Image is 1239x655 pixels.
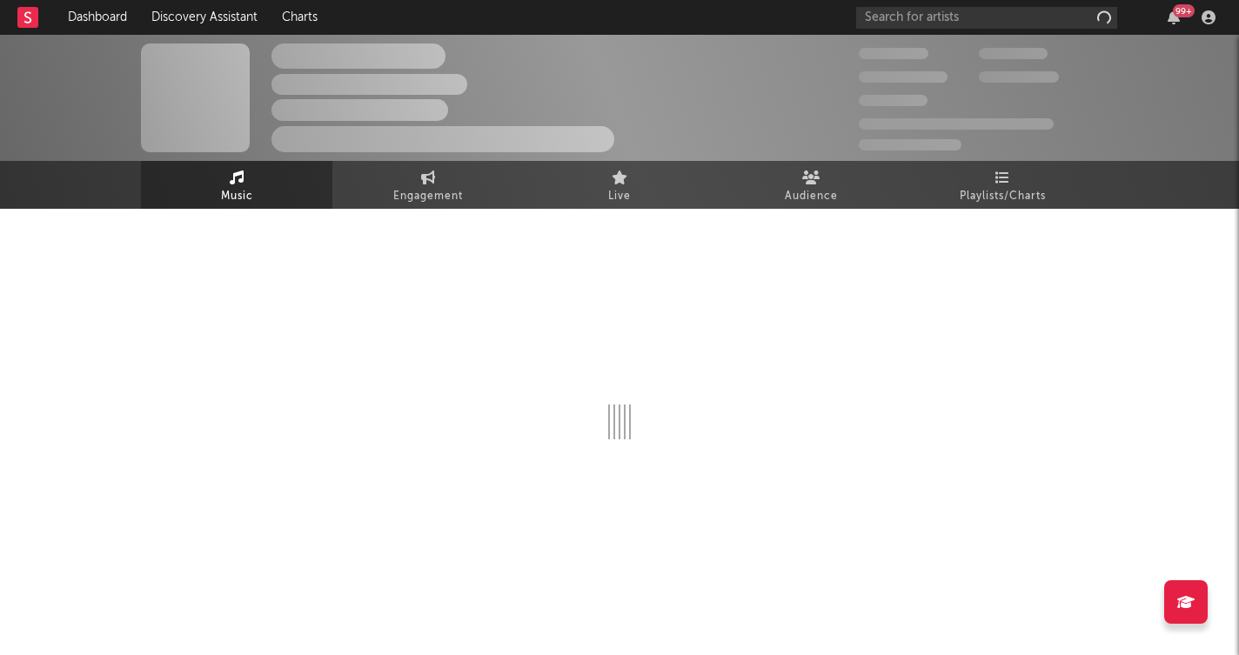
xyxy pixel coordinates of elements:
[859,95,928,106] span: 100,000
[1168,10,1180,24] button: 99+
[859,139,961,150] span: Jump Score: 85.0
[859,71,948,83] span: 50,000,000
[859,48,928,59] span: 300,000
[524,161,715,209] a: Live
[141,161,332,209] a: Music
[221,186,253,207] span: Music
[859,118,1054,130] span: 50,000,000 Monthly Listeners
[1173,4,1195,17] div: 99 +
[608,186,631,207] span: Live
[907,161,1098,209] a: Playlists/Charts
[856,7,1117,29] input: Search for artists
[393,186,463,207] span: Engagement
[960,186,1046,207] span: Playlists/Charts
[715,161,907,209] a: Audience
[332,161,524,209] a: Engagement
[785,186,838,207] span: Audience
[979,48,1048,59] span: 100,000
[979,71,1059,83] span: 1,000,000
